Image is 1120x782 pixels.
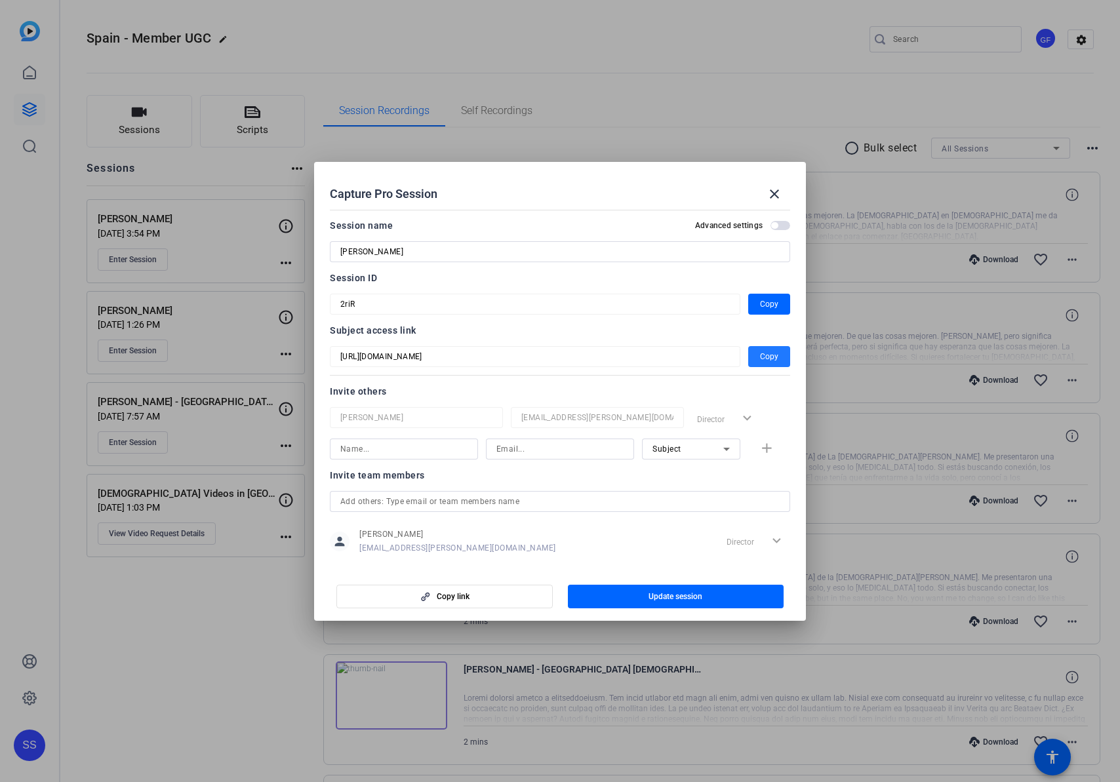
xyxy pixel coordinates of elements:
[340,349,730,364] input: Session OTP
[340,244,780,260] input: Enter Session Name
[359,543,556,553] span: [EMAIL_ADDRESS][PERSON_NAME][DOMAIN_NAME]
[695,220,763,231] h2: Advanced settings
[748,294,790,315] button: Copy
[330,270,790,286] div: Session ID
[437,591,470,602] span: Copy link
[330,532,350,551] mat-icon: person
[330,383,790,399] div: Invite others
[359,529,556,539] span: [PERSON_NAME]
[330,323,790,338] div: Subject access link
[568,585,784,608] button: Update session
[760,349,778,364] span: Copy
[496,441,624,457] input: Email...
[330,178,790,210] div: Capture Pro Session
[340,441,468,457] input: Name...
[767,186,782,202] mat-icon: close
[748,346,790,367] button: Copy
[330,218,393,233] div: Session name
[340,494,780,509] input: Add others: Type email or team members name
[760,296,778,312] span: Copy
[340,296,730,312] input: Session OTP
[649,591,702,602] span: Update session
[521,410,673,425] input: Email...
[652,444,681,454] span: Subject
[336,585,553,608] button: Copy link
[340,410,492,425] input: Name...
[330,467,790,483] div: Invite team members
